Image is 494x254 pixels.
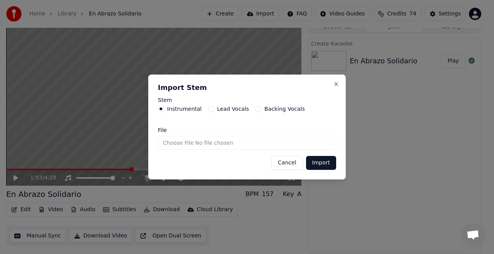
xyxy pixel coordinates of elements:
[217,106,249,112] label: Lead Vocals
[264,106,305,112] label: Backing Vocals
[271,156,303,170] button: Cancel
[306,156,336,170] button: Import
[158,127,336,133] label: File
[158,97,336,103] label: Stem
[158,84,336,91] h2: Import Stem
[167,106,202,112] label: Instrumental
